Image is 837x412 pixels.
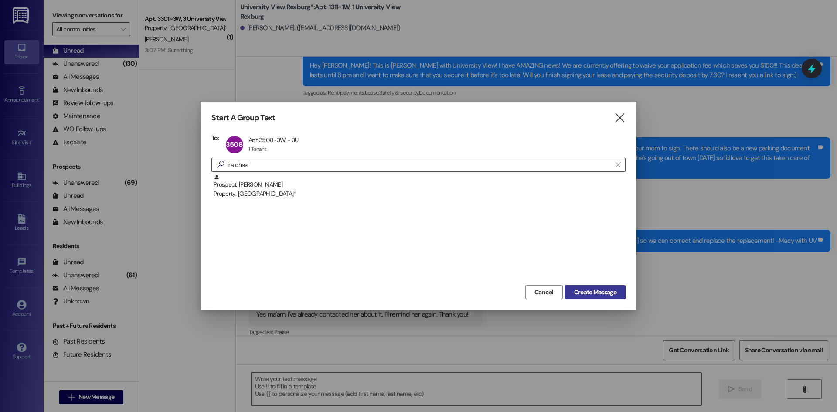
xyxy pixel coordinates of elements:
[214,174,626,199] div: Prospect: [PERSON_NAME]
[248,146,266,153] div: 1 Tenant
[525,285,563,299] button: Cancel
[616,161,620,168] i: 
[211,174,626,196] div: Prospect: [PERSON_NAME]Property: [GEOGRAPHIC_DATA]*
[214,189,626,198] div: Property: [GEOGRAPHIC_DATA]*
[574,288,616,297] span: Create Message
[226,140,256,149] span: 3508~3W
[214,160,228,169] i: 
[211,113,275,123] h3: Start A Group Text
[211,134,219,142] h3: To:
[534,288,554,297] span: Cancel
[248,136,299,144] div: Apt 3508~3W - 3U
[611,158,625,171] button: Clear text
[565,285,626,299] button: Create Message
[228,159,611,171] input: Search for any contact or apartment
[614,113,626,123] i: 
